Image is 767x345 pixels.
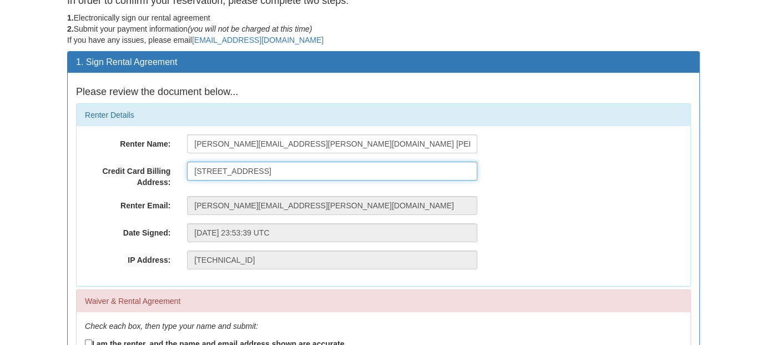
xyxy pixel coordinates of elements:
p: Electronically sign our rental agreement Submit your payment information If you have any issues, ... [67,12,700,46]
h4: Please review the document below... [76,87,691,98]
h3: 1. Sign Rental Agreement [76,57,691,67]
a: [EMAIL_ADDRESS][DOMAIN_NAME] [192,36,324,44]
label: Renter Name: [77,134,179,149]
strong: 1. [67,13,74,22]
strong: 2. [67,24,74,33]
label: Credit Card Billing Address: [77,162,179,188]
label: Renter Email: [77,196,179,211]
div: Renter Details [77,104,690,126]
em: (you will not be charged at this time) [188,24,312,33]
label: IP Address: [77,251,179,266]
em: Check each box, then type your name and submit: [85,322,258,331]
label: Date Signed: [77,223,179,238]
div: Waiver & Rental Agreement [77,290,690,312]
